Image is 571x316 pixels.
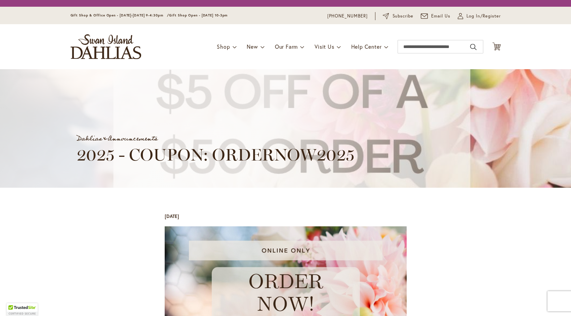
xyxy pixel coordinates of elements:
span: New [247,43,258,50]
div: & [77,133,507,145]
span: Gift Shop Open - [DATE] 10-3pm [169,13,228,17]
span: Visit Us [315,43,334,50]
a: Log In/Register [458,13,501,19]
a: Email Us [421,13,450,19]
span: Shop [217,43,230,50]
a: Announcements [108,132,158,145]
span: Help Center [351,43,382,50]
span: Email Us [431,13,450,19]
a: [PHONE_NUMBER] [327,13,368,19]
button: Search [470,42,476,52]
span: Subscribe [393,13,414,19]
span: Gift Shop & Office Open - [DATE]-[DATE] 9-4:30pm / [71,13,169,17]
a: Subscribe [383,13,413,19]
a: Dahlias [77,132,102,145]
span: Our Farm [275,43,298,50]
span: Log In/Register [466,13,501,19]
div: [DATE] [165,213,179,220]
a: store logo [71,34,141,59]
h1: 2025 - COUPON: ORDERNOW2025 [77,145,399,165]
